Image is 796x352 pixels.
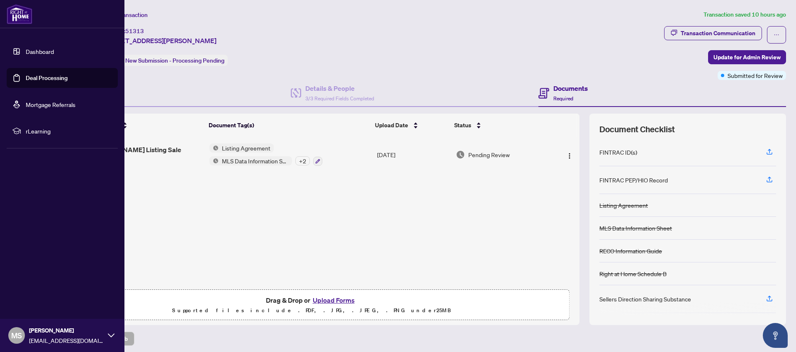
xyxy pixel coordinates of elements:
[599,175,668,184] div: FINTRAC PEP/HIO Record
[563,148,576,161] button: Logo
[81,145,203,165] span: 46 [PERSON_NAME] Listing Sale [DATE].pdf
[310,295,357,306] button: Upload Forms
[703,10,786,19] article: Transaction saved 10 hours ago
[664,26,762,40] button: Transaction Communication
[26,74,68,82] a: Deal Processing
[763,323,788,348] button: Open asap
[103,55,228,66] div: Status:
[566,153,573,159] img: Logo
[454,121,471,130] span: Status
[372,114,450,137] th: Upload Date
[599,246,662,255] div: RECO Information Guide
[266,295,357,306] span: Drag & Drop or
[125,57,224,64] span: New Submission - Processing Pending
[11,330,22,341] span: MS
[375,121,408,130] span: Upload Date
[305,83,374,93] h4: Details & People
[125,27,144,35] span: 51313
[553,95,573,102] span: Required
[305,95,374,102] span: 3/3 Required Fields Completed
[205,114,372,137] th: Document Tag(s)
[209,143,322,166] button: Status IconListing AgreementStatus IconMLS Data Information Sheet+2
[553,83,588,93] h4: Documents
[456,150,465,159] img: Document Status
[103,11,148,19] span: View Transaction
[599,201,648,210] div: Listing Agreement
[103,36,217,46] span: [STREET_ADDRESS][PERSON_NAME]
[78,114,206,137] th: (1) File Name
[295,156,310,165] div: + 2
[26,48,54,55] a: Dashboard
[468,150,510,159] span: Pending Review
[774,32,779,38] span: ellipsis
[26,126,112,136] span: rLearning
[708,50,786,64] button: Update for Admin Review
[451,114,550,137] th: Status
[599,148,637,157] div: FINTRAC ID(s)
[681,27,755,40] div: Transaction Communication
[599,223,672,233] div: MLS Data Information Sheet
[209,156,219,165] img: Status Icon
[209,143,219,153] img: Status Icon
[728,71,783,80] span: Submitted for Review
[713,51,781,64] span: Update for Admin Review
[219,143,274,153] span: Listing Agreement
[26,101,75,108] a: Mortgage Referrals
[219,156,292,165] span: MLS Data Information Sheet
[29,336,104,345] span: [EMAIL_ADDRESS][DOMAIN_NAME]
[374,137,453,172] td: [DATE]
[54,290,569,320] span: Drag & Drop orUpload FormsSupported files include .PDF, .JPG, .JPEG, .PNG under25MB
[599,124,675,135] span: Document Checklist
[599,294,691,303] div: Sellers Direction Sharing Substance
[599,269,667,278] div: Right at Home Schedule B
[29,326,104,335] span: [PERSON_NAME]
[58,306,564,316] p: Supported files include .PDF, .JPG, .JPEG, .PNG under 25 MB
[7,4,32,24] img: logo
